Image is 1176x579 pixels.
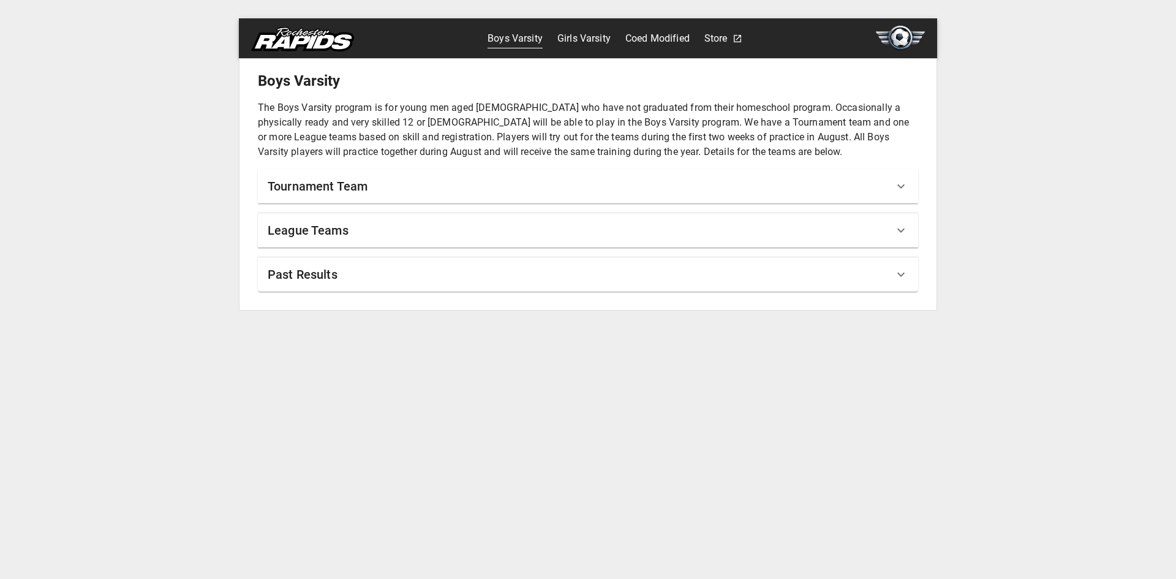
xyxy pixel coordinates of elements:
[268,221,349,240] h6: League Teams
[268,265,337,284] h6: Past Results
[258,213,918,248] div: League Teams
[258,71,918,91] h5: Boys Varsity
[625,29,690,48] a: Coed Modified
[557,29,611,48] a: Girls Varsity
[268,176,367,196] h6: Tournament Team
[258,257,918,292] div: Past Results
[704,29,728,48] a: Store
[258,100,918,159] p: The Boys Varsity program is for young men aged [DEMOGRAPHIC_DATA] who have not graduated from the...
[876,26,925,50] img: soccer.svg
[258,169,918,203] div: Tournament Team
[251,27,354,51] img: rapids.svg
[488,29,543,48] a: Boys Varsity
